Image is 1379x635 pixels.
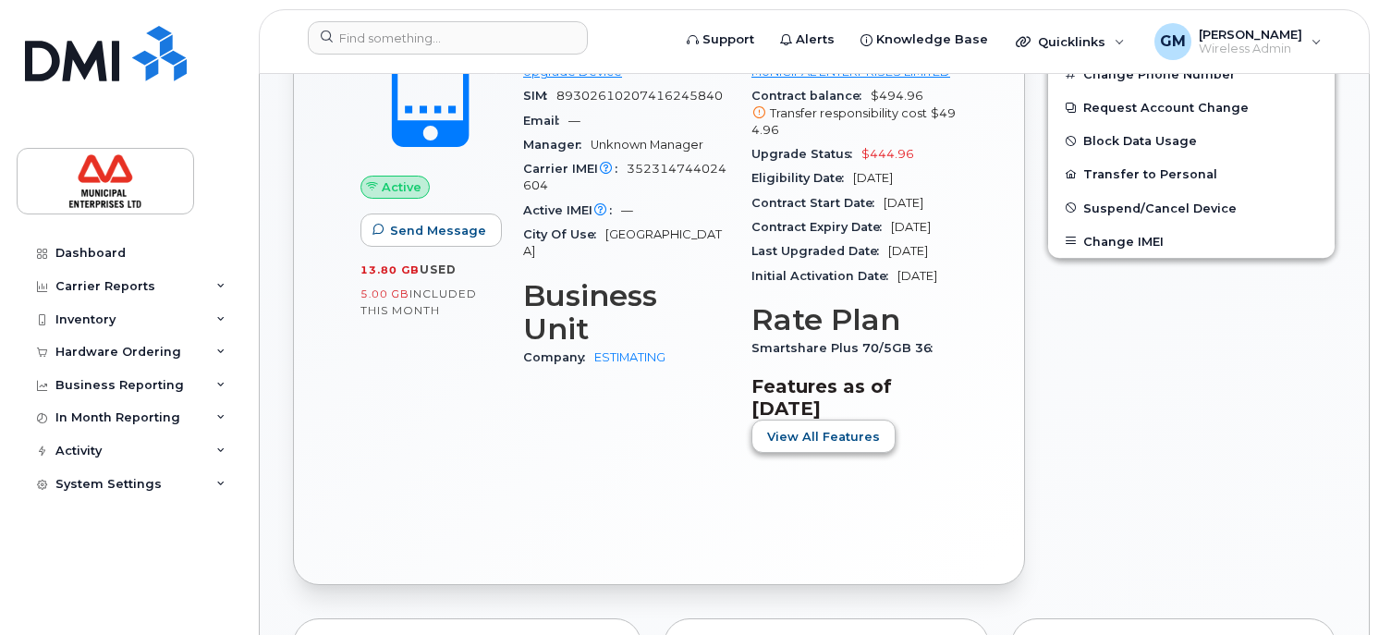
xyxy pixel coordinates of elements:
span: Manager [523,138,591,152]
span: [DATE] [888,244,928,258]
h3: Business Unit [523,279,729,346]
span: Send Message [390,222,486,239]
span: included this month [360,287,477,317]
span: $494.96 [751,106,956,137]
span: SIM [523,89,556,103]
button: Block Data Usage [1048,124,1335,157]
a: ESTIMATING [594,350,665,364]
span: Initial Activation Date [751,269,897,283]
span: 5.00 GB [360,287,409,300]
button: Request Account Change [1048,91,1335,124]
button: View All Features [751,420,896,453]
span: Upgrade Status [751,147,861,161]
span: Alerts [796,31,835,49]
span: Carrier IMEI [523,162,627,176]
span: City Of Use [523,227,605,241]
span: [DATE] [853,171,893,185]
span: Smartshare Plus 70/5GB 36 [751,341,942,355]
span: 13.80 GB [360,263,420,276]
span: Support [702,31,754,49]
span: Unknown Manager [591,138,703,152]
h3: Features as of [DATE] [751,375,958,420]
span: View All Features [767,428,880,446]
button: Change Phone Number [1048,57,1335,91]
span: Suspend/Cancel Device [1083,201,1237,214]
span: Transfer responsibility cost [770,106,927,120]
span: Active [382,178,421,196]
h3: Rate Plan [751,303,958,336]
span: Quicklinks [1038,34,1105,49]
span: Company [523,350,594,364]
span: [DATE] [884,196,923,210]
a: Alerts [767,21,848,58]
span: 89302610207416245840 [556,89,723,103]
button: Change IMEI [1048,225,1335,258]
a: Knowledge Base [848,21,1001,58]
a: Support [674,21,767,58]
span: Contract Expiry Date [751,220,891,234]
input: Find something... [308,21,588,55]
button: Transfer to Personal [1048,157,1335,190]
span: [GEOGRAPHIC_DATA] [523,227,722,258]
span: $494.96 [751,89,958,139]
span: Knowledge Base [876,31,988,49]
span: Wireless Admin [1199,42,1302,56]
span: Last Upgraded Date [751,244,888,258]
span: $444.96 [861,147,914,161]
span: [DATE] [891,220,931,234]
span: [PERSON_NAME] [1199,27,1302,42]
span: — [568,114,580,128]
span: Contract balance [751,89,871,103]
span: — [621,203,633,217]
span: Email [523,114,568,128]
span: Active IMEI [523,203,621,217]
span: [DATE] [897,269,937,283]
span: Eligibility Date [751,171,853,185]
span: Contract Start Date [751,196,884,210]
span: used [420,263,457,276]
button: Suspend/Cancel Device [1048,191,1335,225]
span: GM [1160,31,1186,53]
div: Gillian MacNeill [1141,23,1335,60]
button: Send Message [360,214,502,247]
div: Quicklinks [1003,23,1138,60]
